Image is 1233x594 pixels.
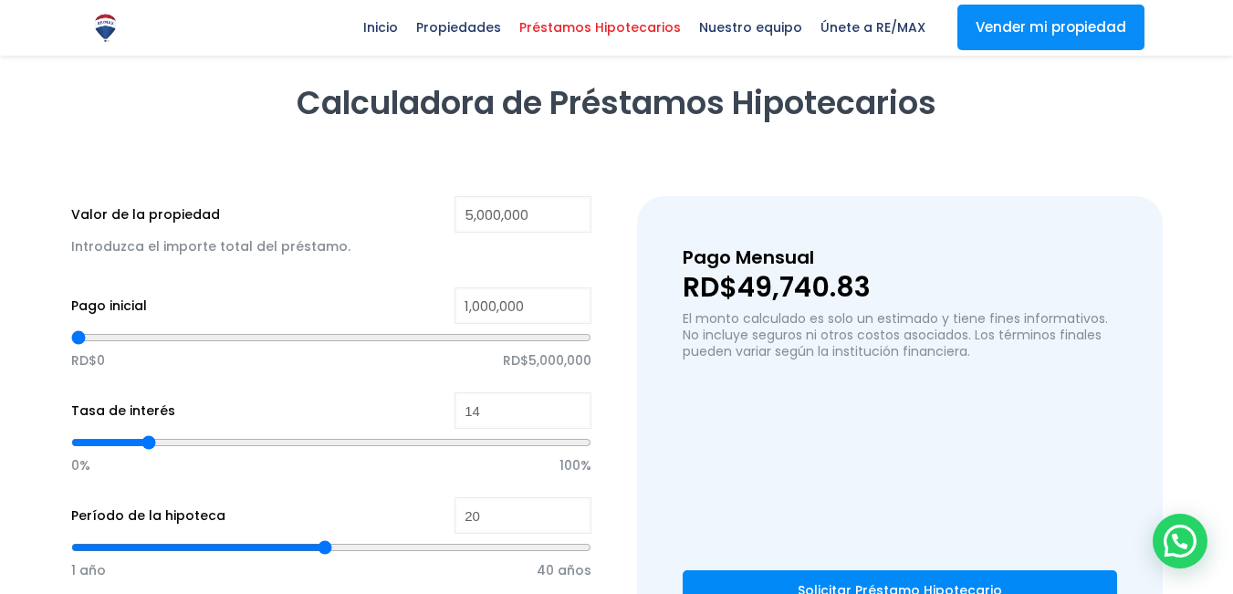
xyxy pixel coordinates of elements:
label: Tasa de interés [71,400,175,422]
label: Pago inicial [71,295,147,318]
h3: Pago Mensual [683,242,1116,274]
span: Únete a RE/MAX [811,14,935,41]
label: Valor de la propiedad [71,203,220,226]
h2: Calculadora de Préstamos Hipotecarios [71,82,1163,123]
p: El monto calculado es solo un estimado y tiene fines informativos. No incluye seguros ni otros co... [683,310,1116,360]
span: 100% [559,452,591,479]
span: Nuestro equipo [690,14,811,41]
span: Préstamos Hipotecarios [510,14,690,41]
span: 0% [71,452,90,479]
span: Propiedades [407,14,510,41]
input: % [455,392,591,429]
a: Vender mi propiedad [957,5,1144,50]
p: RD$49,740.83 [683,274,1116,301]
label: Período de la hipoteca [71,505,225,527]
span: RD$0 [71,347,105,374]
img: Logo de REMAX [89,12,121,44]
input: RD$ [455,287,591,324]
span: Inicio [354,14,407,41]
span: Introduzca el importe total del préstamo. [71,237,350,255]
input: RD$ [455,196,591,233]
input: Years [455,497,591,534]
span: 1 año [71,557,106,584]
span: 40 años [537,557,591,584]
span: RD$5,000,000 [503,347,591,374]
